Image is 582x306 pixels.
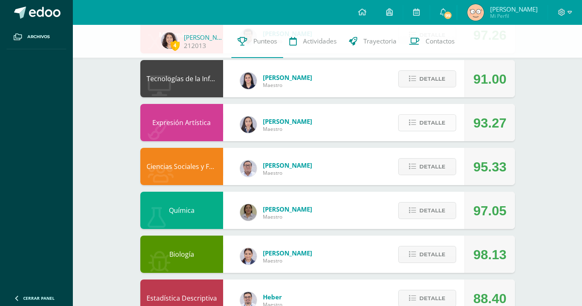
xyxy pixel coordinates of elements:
span: Heber [263,293,282,301]
div: 97.05 [473,192,506,229]
div: Tecnologías de la Información y la Comunicación 5 [140,60,223,97]
span: Maestro [263,125,312,133]
a: 212013 [184,41,206,50]
span: Detalle [419,115,445,130]
span: Detalle [419,291,445,306]
img: 35694fb3d471466e11a043d39e0d13e5.png [240,116,257,133]
span: Contactos [426,37,455,46]
button: Detalle [398,114,456,131]
span: Punteos [253,37,277,46]
div: Biología [140,236,223,273]
div: 95.33 [473,148,506,186]
span: Actividades [303,37,337,46]
span: [PERSON_NAME] [263,249,312,257]
span: 4 [171,40,180,51]
span: Mi Perfil [490,12,538,19]
span: Maestro [263,82,312,89]
img: dbcf09110664cdb6f63fe058abfafc14.png [240,72,257,89]
a: Trayectoria [343,25,403,58]
div: 91.00 [473,60,506,98]
img: 5778bd7e28cf89dedf9ffa8080fc1cd8.png [240,160,257,177]
a: Contactos [403,25,461,58]
img: 855b3dd62270c154f2b859b7888d8297.png [240,248,257,265]
div: Química [140,192,223,229]
div: Ciencias Sociales y Formación Ciudadana 5 [140,148,223,185]
span: Detalle [419,159,445,174]
div: Expresión Artística [140,104,223,141]
span: [PERSON_NAME] [263,161,312,169]
span: Cerrar panel [23,295,55,301]
img: cd821919ff7692dfa18a87eb32455e8d.png [161,32,178,49]
span: Detalle [419,247,445,262]
span: [PERSON_NAME] [490,5,538,13]
span: Detalle [419,71,445,87]
span: Maestro [263,169,312,176]
span: Detalle [419,203,445,218]
a: Actividades [283,25,343,58]
button: Detalle [398,202,456,219]
div: 98.13 [473,236,506,273]
span: [PERSON_NAME] [263,205,312,213]
span: 99 [443,11,452,20]
a: Punteos [231,25,283,58]
button: Detalle [398,246,456,263]
span: [PERSON_NAME] [263,117,312,125]
img: 3af43c4f3931345fadf8ce10480f33e2.png [240,204,257,221]
button: Detalle [398,158,456,175]
a: [PERSON_NAME] [184,33,225,41]
span: Trayectoria [363,37,397,46]
button: Detalle [398,70,456,87]
span: [PERSON_NAME] [263,73,312,82]
div: 93.27 [473,104,506,142]
img: d16b1e7981894d42e67b8a02ca8f59c5.png [467,4,484,21]
span: Archivos [27,34,50,40]
span: Maestro [263,257,312,264]
span: Maestro [263,213,312,220]
a: Archivos [7,25,66,49]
